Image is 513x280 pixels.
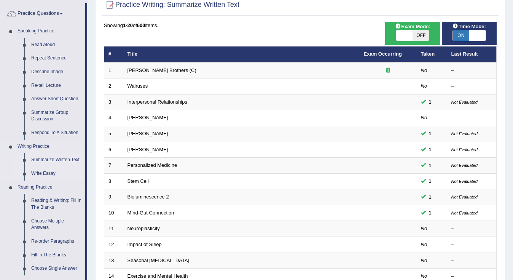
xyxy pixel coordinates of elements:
span: Exam Mode: [392,22,433,30]
small: Not Evaluated [451,211,478,215]
a: Interpersonal Relationships [127,99,188,105]
b: 1-20 [123,22,133,28]
span: You can still take this question [426,162,435,170]
span: You can still take this question [426,193,435,201]
td: 1 [104,62,123,78]
th: Taken [417,46,447,62]
td: 13 [104,253,123,269]
a: Exercise and Mental Health [127,273,188,279]
div: Showing of items. [104,22,497,29]
div: Show exams occurring in exams [385,22,440,45]
td: 5 [104,126,123,142]
small: Not Evaluated [451,195,478,199]
a: Practice Questions [0,3,85,22]
span: Time Mode: [449,22,489,30]
a: Reading & Writing: Fill In The Blanks [28,194,85,214]
td: 3 [104,94,123,110]
a: Summarize Group Discussion [28,106,85,126]
a: Seasonal [MEDICAL_DATA] [127,258,190,263]
span: You can still take this question [426,209,435,217]
em: No [421,242,427,247]
em: No [421,258,427,263]
span: You can still take this question [426,130,435,138]
em: No [421,273,427,279]
small: Not Evaluated [451,100,478,104]
a: [PERSON_NAME] [127,115,168,120]
td: 6 [104,142,123,158]
small: Not Evaluated [451,147,478,152]
a: Answer Short Question [28,92,85,106]
a: Fill In The Blanks [28,248,85,262]
a: Choose Single Answer [28,262,85,275]
a: Respond To A Situation [28,126,85,140]
a: Impact of Sleep [127,242,162,247]
em: No [421,115,427,120]
td: 10 [104,205,123,221]
div: – [451,273,492,280]
a: [PERSON_NAME] [127,147,168,152]
a: Re-tell Lecture [28,79,85,93]
td: 12 [104,237,123,253]
th: # [104,46,123,62]
div: – [451,257,492,264]
a: Summarize Written Text [28,153,85,167]
div: – [451,241,492,248]
div: – [451,83,492,90]
b: 600 [137,22,145,28]
a: [PERSON_NAME] Brothers (C) [127,67,196,73]
em: No [421,67,427,73]
a: Personalized Medicine [127,162,177,168]
em: No [421,226,427,231]
td: 4 [104,110,123,126]
div: – [451,225,492,232]
span: You can still take this question [426,146,435,154]
div: – [451,114,492,122]
td: 11 [104,221,123,237]
span: You can still take this question [426,177,435,185]
a: Reading Practice [14,181,85,194]
a: [PERSON_NAME] [127,131,168,136]
a: Neuroplasticity [127,226,160,231]
small: Not Evaluated [451,131,478,136]
a: Choose Multiple Answers [28,214,85,235]
a: Exam Occurring [364,51,402,57]
div: – [451,67,492,74]
th: Title [123,46,360,62]
a: Speaking Practice [14,24,85,38]
span: OFF [413,30,429,41]
a: Write Essay [28,167,85,181]
a: Re-order Paragraphs [28,235,85,248]
small: Not Evaluated [451,179,478,184]
a: Repeat Sentence [28,51,85,65]
span: You can still take this question [426,98,435,106]
a: Describe Image [28,65,85,79]
td: 7 [104,158,123,174]
small: Not Evaluated [451,163,478,168]
a: Walruses [127,83,148,89]
div: Exam occurring question [364,67,413,74]
a: Read Aloud [28,38,85,52]
td: 8 [104,173,123,189]
td: 2 [104,78,123,94]
span: ON [453,30,469,41]
a: Mind-Gut Connection [127,210,174,216]
th: Last Result [447,46,497,62]
a: Bioluminescence 2 [127,194,169,200]
a: Stem Cell [127,178,149,184]
a: Writing Practice [14,140,85,154]
td: 9 [104,189,123,205]
em: No [421,83,427,89]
